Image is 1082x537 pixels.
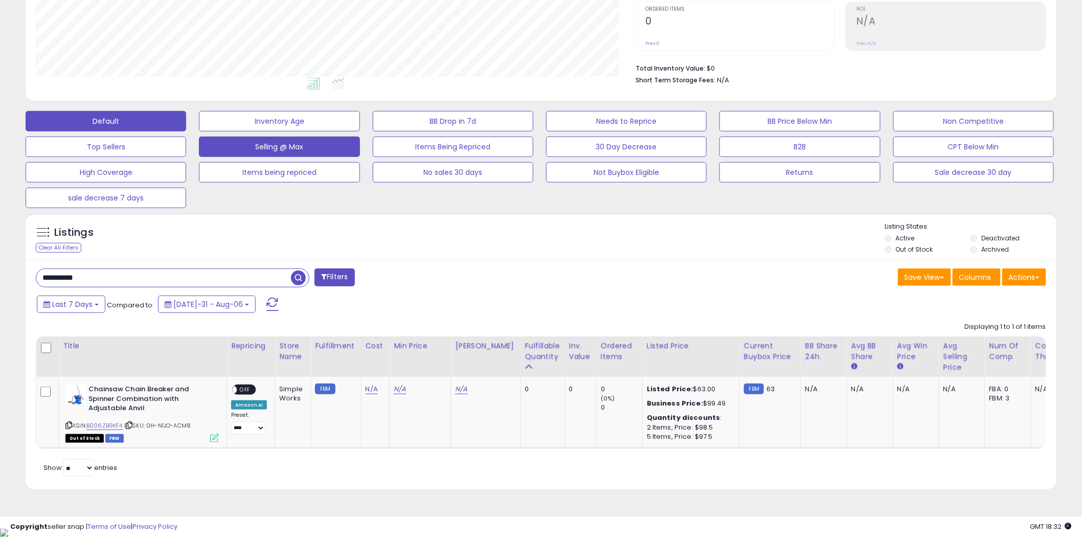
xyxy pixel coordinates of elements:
[394,384,406,394] a: N/A
[366,384,378,394] a: N/A
[26,188,186,208] button: sale decrease 7 days
[805,385,839,394] div: N/A
[636,61,1039,74] li: $0
[647,413,732,422] div: :
[959,272,991,282] span: Columns
[1002,268,1046,286] button: Actions
[231,412,267,435] div: Preset:
[36,243,81,253] div: Clear All Filters
[124,421,191,430] span: | SKU: 0H-N1JO-ACM8
[394,341,446,351] div: Min Price
[856,40,876,47] small: Prev: N/A
[719,162,880,183] button: Returns
[546,137,707,157] button: 30 Day Decrease
[981,245,1009,254] label: Archived
[107,300,154,310] span: Compared to:
[897,362,904,371] small: Avg Win Price.
[647,385,732,394] div: $63.00
[953,268,1001,286] button: Columns
[65,434,104,443] span: All listings that are currently out of stock and unavailable for purchase on Amazon
[65,385,86,405] img: 41ZhwQ2wLrL._SL40_.jpg
[199,137,359,157] button: Selling @ Max
[893,111,1054,131] button: Non Competitive
[647,399,732,408] div: $99.49
[647,384,693,394] b: Listed Price:
[52,299,93,309] span: Last 7 Days
[981,234,1020,242] label: Deactivated
[1030,522,1072,531] span: 2025-08-14 18:32 GMT
[315,341,356,351] div: Fulfillment
[851,341,889,362] div: Avg BB Share
[965,322,1046,332] div: Displaying 1 to 1 of 1 items
[279,385,303,403] div: Simple Works
[805,341,843,362] div: BB Share 24h.
[851,385,885,394] div: N/A
[86,421,123,430] a: B006ZB9KF4
[645,40,660,47] small: Prev: 0
[158,296,256,313] button: [DATE]-31 - Aug-06
[851,362,858,371] small: Avg BB Share.
[636,64,705,73] b: Total Inventory Value:
[744,384,764,394] small: FBM
[896,245,933,254] label: Out of Stock
[366,341,386,351] div: Cost
[767,384,775,394] span: 63
[897,385,931,394] div: N/A
[647,432,732,441] div: 5 Items, Price: $97.5
[315,384,335,394] small: FBM
[373,162,533,183] button: No sales 30 days
[455,384,467,394] a: N/A
[231,400,267,410] div: Amazon AI
[989,394,1023,403] div: FBM: 3
[893,137,1054,157] button: CPT Below Min
[601,394,615,402] small: (0%)
[314,268,354,286] button: Filters
[645,7,835,12] span: Ordered Items
[647,341,735,351] div: Listed Price
[856,15,1046,29] h2: N/A
[645,15,835,29] h2: 0
[601,403,642,412] div: 0
[87,522,131,531] a: Terms of Use
[943,341,981,373] div: Avg Selling Price
[26,162,186,183] button: High Coverage
[54,226,94,240] h5: Listings
[893,162,1054,183] button: Sale decrease 30 day
[43,463,117,473] span: Show: entries
[647,398,703,408] b: Business Price:
[647,413,720,422] b: Quantity discounts
[943,385,977,394] div: N/A
[26,137,186,157] button: Top Sellers
[647,423,732,432] div: 2 Items, Price: $98.5
[719,137,880,157] button: B2B
[10,522,48,531] strong: Copyright
[525,341,560,362] div: Fulfillable Quantity
[231,341,270,351] div: Repricing
[897,341,935,362] div: Avg Win Price
[636,76,715,84] b: Short Term Storage Fees:
[546,162,707,183] button: Not Buybox Eligible
[88,385,213,416] b: Chainsaw Chain Breaker and Spinner Combination with Adjustable Anvil
[601,341,638,362] div: Ordered Items
[569,385,589,394] div: 0
[105,434,124,443] span: FBM
[601,385,642,394] div: 0
[373,137,533,157] button: Items Being Repriced
[65,385,219,441] div: ASIN:
[989,341,1027,362] div: Num of Comp.
[898,268,951,286] button: Save View
[37,296,105,313] button: Last 7 Days
[717,75,729,85] span: N/A
[719,111,880,131] button: BB Price Below Min
[896,234,915,242] label: Active
[373,111,533,131] button: BB Drop in 7d
[10,522,177,532] div: seller snap | |
[199,111,359,131] button: Inventory Age
[455,341,516,351] div: [PERSON_NAME]
[199,162,359,183] button: Items being repriced
[546,111,707,131] button: Needs to Reprice
[569,341,592,362] div: Inv. value
[525,385,557,394] div: 0
[744,341,797,362] div: Current Buybox Price
[26,111,186,131] button: Default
